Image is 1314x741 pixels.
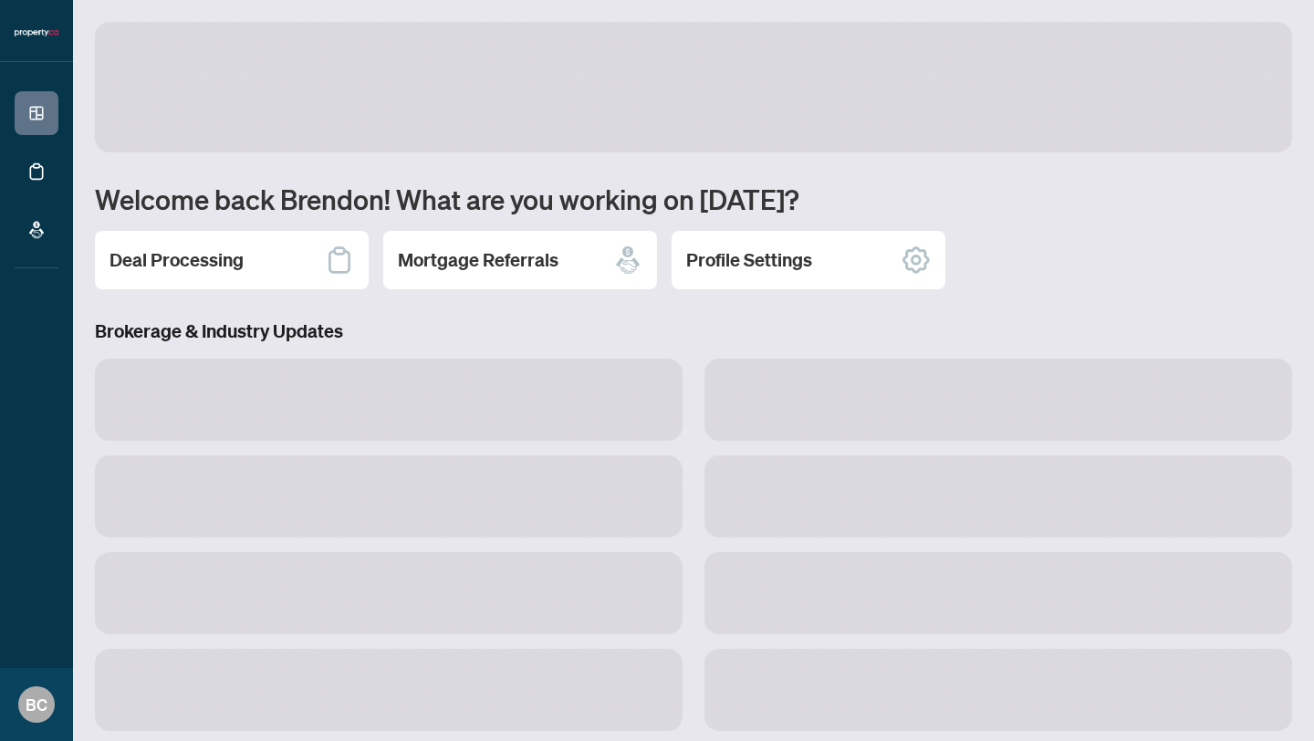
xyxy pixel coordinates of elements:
[398,247,558,273] h2: Mortgage Referrals
[686,247,812,273] h2: Profile Settings
[26,692,47,717] span: BC
[109,247,244,273] h2: Deal Processing
[15,27,58,38] img: logo
[95,182,1292,216] h1: Welcome back Brendon! What are you working on [DATE]?
[95,318,1292,344] h3: Brokerage & Industry Updates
